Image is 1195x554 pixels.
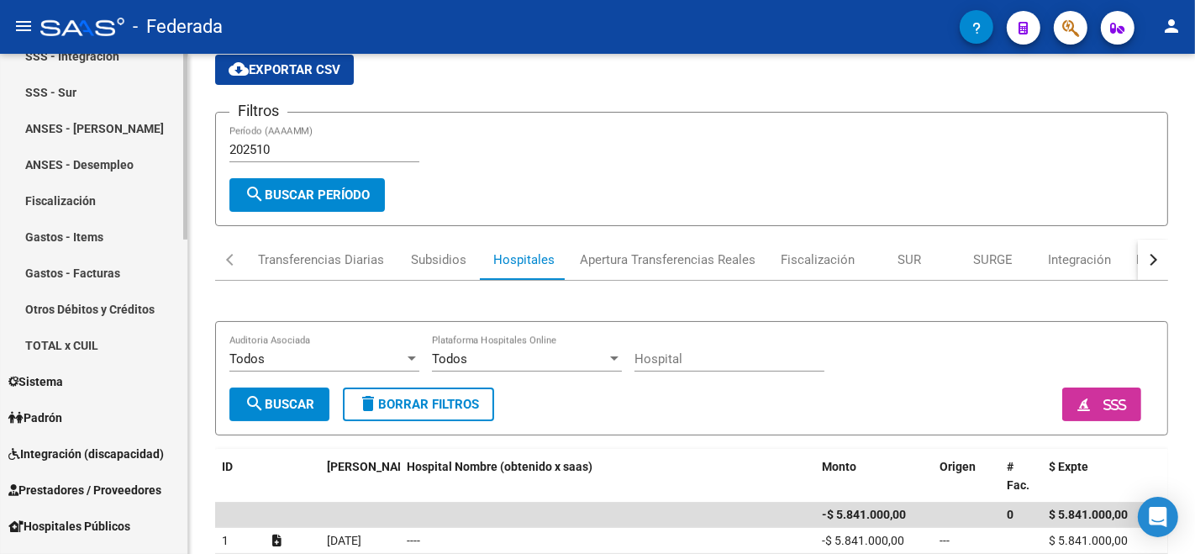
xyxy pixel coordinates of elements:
[245,187,370,203] span: Buscar Período
[229,59,249,79] mat-icon: cloud_download
[327,534,361,547] span: [DATE]
[940,460,976,473] span: Origen
[822,508,906,521] span: -$ 5.841.000,00
[222,534,229,547] span: 1
[245,184,265,204] mat-icon: search
[1000,449,1042,504] datatable-header-cell: # Fac.
[327,460,418,473] span: [PERSON_NAME]
[407,460,592,473] span: Hospital Nombre (obtenido x saas)
[815,449,933,504] datatable-header-cell: Monto
[1007,508,1013,521] span: 0
[781,251,855,269] div: Fiscalización
[320,449,400,504] datatable-header-cell: Fecha Debitado
[1049,508,1128,521] span: $ 5.841.000,00
[229,388,329,421] button: Buscar
[133,8,223,45] span: - Federada
[245,397,314,412] span: Buscar
[229,178,385,212] button: Buscar Período
[358,393,378,414] mat-icon: delete
[1042,449,1143,504] datatable-header-cell: $ Expte
[407,534,420,547] span: ----
[1161,16,1182,36] mat-icon: person
[8,409,62,427] span: Padrón
[1049,460,1088,473] span: $ Expte
[8,372,63,391] span: Sistema
[822,460,856,473] span: Monto
[822,534,904,547] span: -$ 5.841.000,00
[245,393,265,414] mat-icon: search
[229,351,265,367] span: Todos
[580,251,755,269] div: Apertura Transferencias Reales
[411,251,466,269] div: Subsidios
[13,16,34,36] mat-icon: menu
[432,351,467,367] span: Todos
[343,388,494,421] button: Borrar Filtros
[1049,534,1128,547] span: $ 5.841.000,00
[8,481,161,499] span: Prestadores / Proveedores
[8,517,130,536] span: Hospitales Públicos
[493,251,555,269] div: Hospitales
[940,534,950,547] span: ---
[974,251,1013,269] div: SURGE
[229,99,287,123] h3: Filtros
[1138,497,1178,537] div: Open Intercom Messenger
[229,62,340,77] span: Exportar CSV
[258,251,384,269] div: Transferencias Diarias
[358,397,479,412] span: Borrar Filtros
[898,251,921,269] div: SUR
[222,460,233,473] span: ID
[215,55,354,85] button: Exportar CSV
[215,449,266,504] datatable-header-cell: ID
[933,449,1000,504] datatable-header-cell: Origen
[1007,460,1029,493] span: # Fac.
[400,449,815,504] datatable-header-cell: Hospital Nombre (obtenido x saas)
[1048,251,1111,269] div: Integración
[8,445,164,463] span: Integración (discapacidad)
